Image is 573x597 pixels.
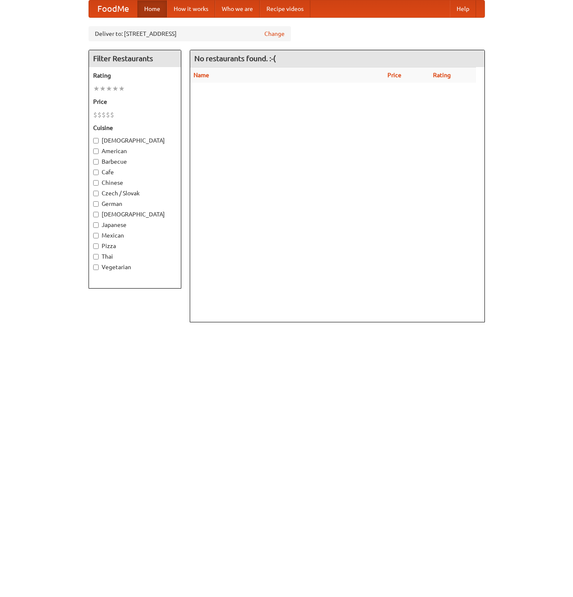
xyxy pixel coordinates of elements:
[100,84,106,93] li: ★
[89,26,291,41] div: Deliver to: [STREET_ADDRESS]
[110,110,114,119] li: $
[93,210,177,219] label: [DEMOGRAPHIC_DATA]
[93,159,99,165] input: Barbecue
[93,178,177,187] label: Chinese
[93,265,99,270] input: Vegetarian
[118,84,125,93] li: ★
[97,110,102,119] li: $
[89,50,181,67] h4: Filter Restaurants
[93,157,177,166] label: Barbecue
[167,0,215,17] a: How it works
[93,136,177,145] label: [DEMOGRAPHIC_DATA]
[93,191,99,196] input: Czech / Slovak
[215,0,260,17] a: Who we are
[93,168,177,176] label: Cafe
[93,110,97,119] li: $
[93,243,99,249] input: Pizza
[93,212,99,217] input: [DEMOGRAPHIC_DATA]
[93,149,99,154] input: American
[112,84,118,93] li: ★
[387,72,401,78] a: Price
[93,180,99,186] input: Chinese
[137,0,167,17] a: Home
[93,147,177,155] label: American
[93,138,99,143] input: [DEMOGRAPHIC_DATA]
[93,189,177,197] label: Czech / Slovak
[93,222,99,228] input: Japanese
[93,200,177,208] label: German
[93,71,177,80] h5: Rating
[93,231,177,240] label: Mexican
[93,124,177,132] h5: Cuisine
[260,0,310,17] a: Recipe videos
[264,30,285,38] a: Change
[93,263,177,271] label: Vegetarian
[102,110,106,119] li: $
[450,0,476,17] a: Help
[433,72,451,78] a: Rating
[106,110,110,119] li: $
[93,242,177,250] label: Pizza
[93,170,99,175] input: Cafe
[93,254,99,259] input: Thai
[93,252,177,261] label: Thai
[93,221,177,229] label: Japanese
[106,84,112,93] li: ★
[93,84,100,93] li: ★
[93,201,99,207] input: German
[89,0,137,17] a: FoodMe
[93,233,99,238] input: Mexican
[194,54,276,62] ng-pluralize: No restaurants found. :-(
[93,97,177,106] h5: Price
[194,72,209,78] a: Name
